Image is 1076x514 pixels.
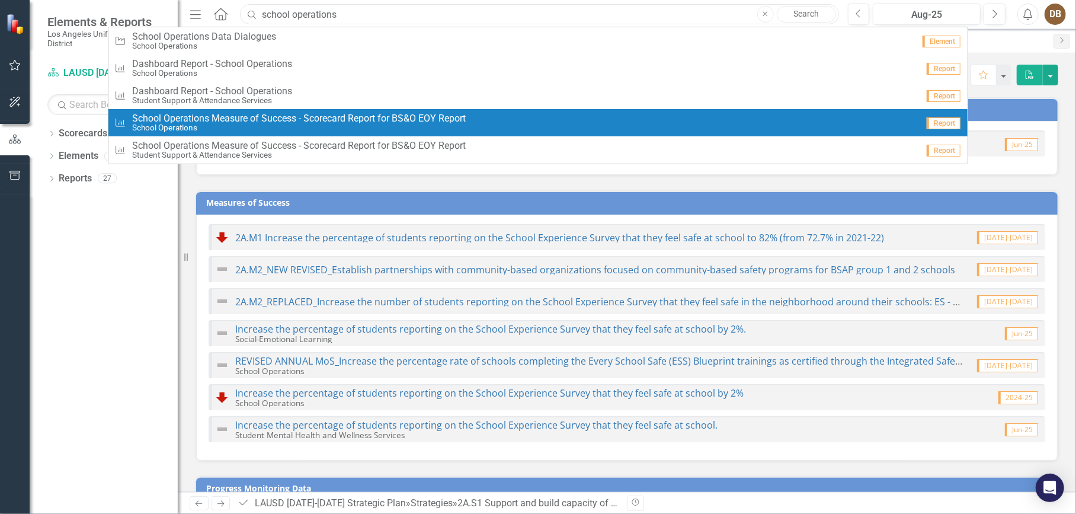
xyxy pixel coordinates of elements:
[1005,138,1038,151] span: Jun-25
[59,149,98,163] a: Elements
[206,198,1052,207] h3: Measures of Success
[238,497,618,510] div: » »
[873,4,981,25] button: Aug-25
[255,497,406,509] a: LAUSD [DATE]-[DATE] Strategic Plan
[235,397,304,408] small: School Operations
[977,231,1038,244] span: [DATE]-[DATE]
[877,8,976,22] div: Aug-25
[98,174,117,184] div: 27
[411,497,453,509] a: Strategies
[1045,4,1066,25] button: DB
[235,231,884,244] a: 2A.M1 Increase the percentage of students reporting on the School Experience Survey that they fee...
[977,263,1038,276] span: [DATE]-[DATE]
[132,59,292,69] span: D a s h b o a r d R e p o r t - S c h o o l O p e r a t i o n s
[132,113,466,124] span: S c h o o l O p e r a t i o n s M e a s u r e o f S u c c e s s - S c o r e c a r d R e p o r t f...
[108,82,968,109] a: Dashboard Report - School OperationsStudent Support & Attendance ServicesReport
[977,359,1038,372] span: [DATE]-[DATE]
[132,141,466,151] span: S c h o o l O p e r a t i o n s M e a s u r e o f S u c c e s s - S c o r e c a r d R e p o r t f...
[132,41,276,50] small: School Operations
[132,69,292,78] small: School Operations
[108,27,968,55] a: School Operations Data DialoguesSchool OperationsElement
[215,390,229,404] img: Off Track
[108,55,968,82] a: Dashboard Report - School OperationsSchool OperationsReport
[927,90,960,102] span: Report
[108,136,968,164] a: School Operations Measure of Success - Scorecard Report for BS&O EOY ReportStudent Support & Atte...
[923,36,960,47] span: Element
[206,484,1052,493] h3: Progress Monitoring Data
[108,109,968,136] a: School Operations Measure of Success - Scorecard Report for BS&O EOY ReportSchool OperationsReport
[777,6,836,23] a: Search
[6,14,27,34] img: ClearPoint Strategy
[927,145,960,157] span: Report
[132,86,292,97] span: D a s h b o a r d R e p o r t - S c h o o l O p e r a t i o n s
[235,263,955,276] a: 2A.M2_NEW REVISED_Establish partnerships with community-based organizations focused on community-...
[59,127,107,141] a: Scorecards
[235,323,746,336] a: Increase the percentage of students reporting on the School Experience Survey that they feel safe...
[59,172,92,186] a: Reports
[1005,327,1038,340] span: Jun-25
[104,151,127,161] div: 276
[457,497,960,509] div: 2A.S1 Support and build capacity of all campus staff to implement affirming, welcoming, and traum...
[215,422,229,436] img: Not Defined
[977,295,1038,308] span: [DATE]-[DATE]
[235,333,332,344] small: Social-Emotional Learning
[132,123,466,132] small: School Operations
[215,326,229,340] img: Not Defined
[132,151,466,159] small: Student Support & Attendance Services
[998,391,1038,404] span: 2024-25
[927,63,960,75] span: Report
[215,294,229,308] img: Not Defined
[235,365,304,376] small: School Operations
[235,419,718,432] a: Increase the percentage of students reporting on the School Experience Survey that they feel safe...
[215,262,229,276] img: Not Defined
[235,355,1037,368] a: REVISED ANNUAL MoS_Increase the percentage rate of schools completing the Every School Safe (ESS)...
[1005,423,1038,436] span: Jun-25
[235,387,744,400] a: Increase the percentage of students reporting on the School Experience Survey that they feel safe...
[47,29,166,49] small: Los Angeles Unified School District
[1036,474,1064,502] div: Open Intercom Messenger
[215,358,229,372] img: Not Defined
[47,66,166,80] a: LAUSD [DATE]-[DATE] Strategic Plan
[132,96,292,105] small: Student Support & Attendance Services
[240,4,838,25] input: Search ClearPoint...
[235,429,405,440] small: Student Mental Health and Wellness Services
[47,15,166,29] span: Elements & Reports
[47,94,166,115] input: Search Below...
[927,117,960,129] span: Report
[215,230,229,244] img: Off Track
[132,31,276,42] span: S c h o o l O p e r a t i o n s D a t a D i a l o g u e s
